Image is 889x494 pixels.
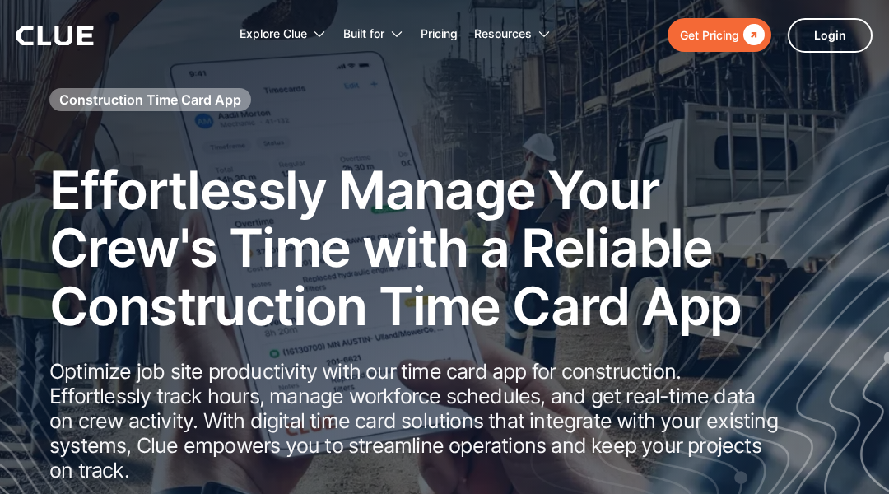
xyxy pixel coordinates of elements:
h2: Effortlessly Manage Your Crew's Time with a Reliable Construction Time Card App [49,161,782,335]
div: Explore Clue [240,8,307,60]
div: Built for [343,8,384,60]
h1: Construction Time Card App [59,91,241,109]
div: Get Pricing [680,25,739,45]
a: Login [788,18,873,53]
p: Optimize job site productivity with our time card app for construction. Effortlessly track hours,... [49,359,782,482]
a: Get Pricing [668,18,771,52]
div: Resources [474,8,532,60]
div:  [739,25,765,45]
a: Pricing [421,8,458,60]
